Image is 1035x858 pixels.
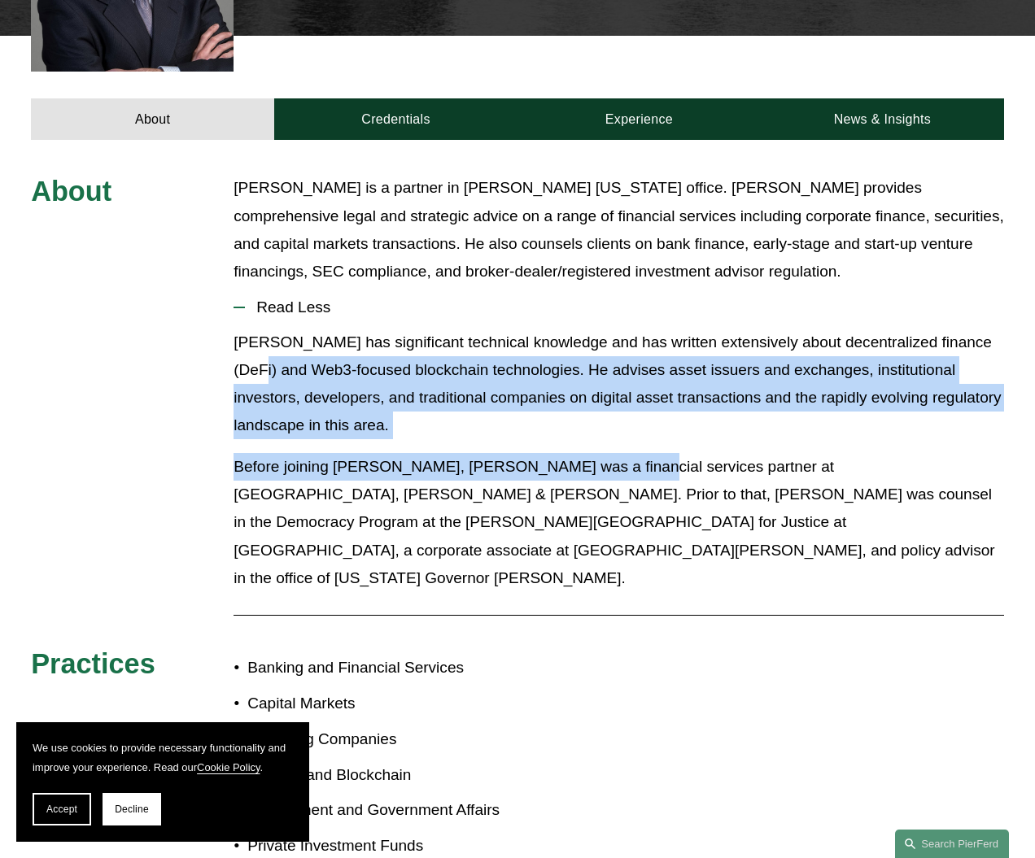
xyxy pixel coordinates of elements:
[247,796,517,824] p: Government and Government Affairs
[33,738,293,777] p: We use cookies to provide necessary functionality and improve your experience. Read our .
[16,722,309,842] section: Cookie banner
[234,286,1004,329] button: Read Less
[761,98,1004,140] a: News & Insights
[247,761,517,789] p: FinTech and Blockchain
[895,830,1009,858] a: Search this site
[274,98,517,140] a: Credentials
[33,793,91,825] button: Accept
[31,648,155,679] span: Practices
[234,174,1004,285] p: [PERSON_NAME] is a partner in [PERSON_NAME] [US_STATE] office. [PERSON_NAME] provides comprehensi...
[197,761,260,773] a: Cookie Policy
[234,453,1004,592] p: Before joining [PERSON_NAME], [PERSON_NAME] was a financial services partner at [GEOGRAPHIC_DATA]...
[247,690,517,717] p: Capital Markets
[46,804,77,815] span: Accept
[31,176,111,207] span: About
[31,98,274,140] a: About
[103,793,161,825] button: Decline
[245,298,1004,316] span: Read Less
[247,725,517,753] p: Emerging Companies
[115,804,149,815] span: Decline
[234,329,1004,605] div: Read Less
[234,329,1004,440] p: [PERSON_NAME] has significant technical knowledge and has written extensively about decentralized...
[517,98,761,140] a: Experience
[247,654,517,682] p: Banking and Financial Services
